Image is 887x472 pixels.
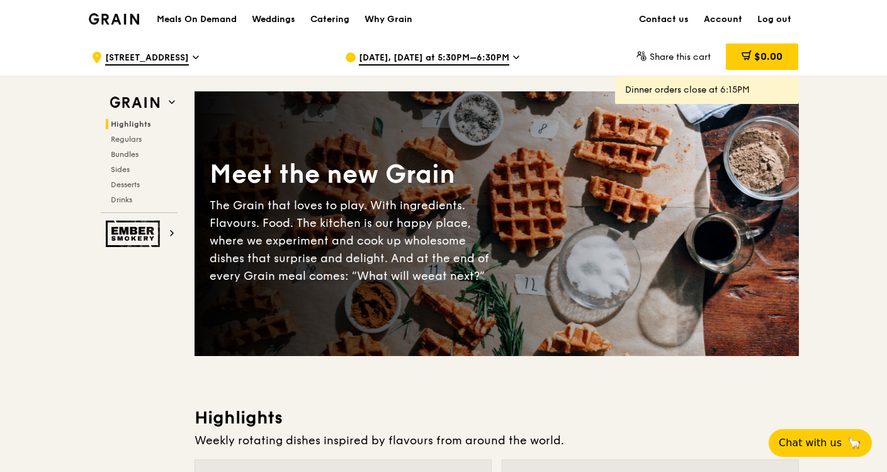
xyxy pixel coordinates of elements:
h3: Highlights [195,406,799,429]
div: Weddings [252,1,295,38]
span: Sides [111,165,130,174]
img: Grain [89,13,140,25]
a: Why Grain [357,1,420,38]
a: Weddings [244,1,303,38]
h1: Meals On Demand [157,13,237,26]
span: 🦙 [847,435,862,451]
span: $0.00 [754,50,782,62]
div: Catering [310,1,349,38]
img: Ember Smokery web logo [106,221,164,247]
span: Share this cart [650,52,711,62]
div: Weekly rotating dishes inspired by flavours from around the world. [195,432,799,449]
img: Grain web logo [106,91,164,114]
span: Bundles [111,150,138,159]
a: Catering [303,1,357,38]
span: [STREET_ADDRESS] [105,52,189,66]
span: Desserts [111,180,140,189]
span: eat next?” [428,269,485,283]
div: Why Grain [364,1,412,38]
a: Contact us [631,1,696,38]
div: Meet the new Grain [210,158,497,192]
span: Chat with us [779,435,842,451]
a: Log out [750,1,799,38]
button: Chat with us🦙 [769,429,872,457]
span: [DATE], [DATE] at 5:30PM–6:30PM [359,52,509,66]
a: Account [696,1,750,38]
div: Dinner orders close at 6:15PM [625,84,789,96]
span: Highlights [111,120,151,129]
span: Drinks [111,195,132,204]
span: Regulars [111,135,142,144]
div: The Grain that loves to play. With ingredients. Flavours. Food. The kitchen is our happy place, w... [210,197,497,285]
